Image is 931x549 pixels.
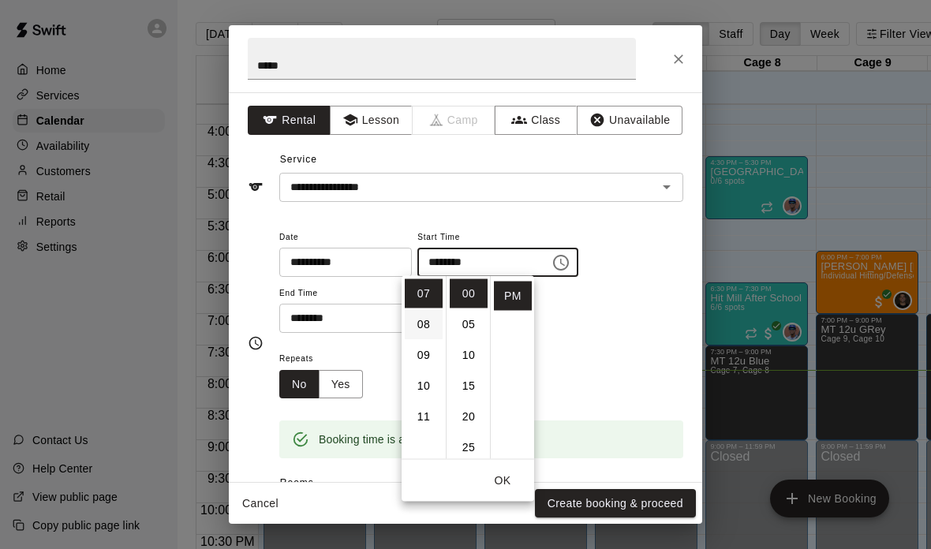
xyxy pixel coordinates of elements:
li: 10 minutes [450,341,488,370]
button: Add all [570,476,621,500]
li: 10 hours [405,372,443,401]
svg: Timing [248,335,264,351]
button: OK [477,466,528,495]
li: 8 hours [405,310,443,339]
li: 25 minutes [450,433,488,462]
span: Start Time [417,227,578,248]
span: Service [280,154,317,165]
button: Open [656,176,678,198]
span: End Time [279,283,440,304]
ul: Select hours [402,276,446,459]
div: Booking time is available [319,425,443,454]
span: Date [279,227,412,248]
button: Yes [319,370,363,399]
span: Rooms [280,477,314,488]
button: Unavailable [577,106,682,135]
li: 11 hours [405,402,443,431]
button: Lesson [330,106,413,135]
li: 9 hours [405,341,443,370]
button: Cancel [235,489,286,518]
button: Remove all [621,476,683,500]
button: Rental [248,106,331,135]
button: No [279,370,320,399]
li: 5 minutes [450,310,488,339]
div: outlined button group [279,370,363,399]
li: 7 hours [405,279,443,308]
li: 0 minutes [450,279,488,308]
li: 20 minutes [450,402,488,431]
ul: Select meridiem [490,276,534,459]
span: Repeats [279,349,376,370]
li: PM [494,282,532,311]
button: Class [495,106,578,135]
button: Close [664,45,693,73]
input: Choose date, selected date is Aug 14, 2025 [279,248,401,277]
button: Create booking & proceed [535,489,696,518]
span: Camps can only be created in the Services page [413,106,495,135]
ul: Select minutes [446,276,490,459]
li: 15 minutes [450,372,488,401]
button: Choose time, selected time is 7:00 PM [545,247,577,278]
svg: Service [248,179,264,195]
